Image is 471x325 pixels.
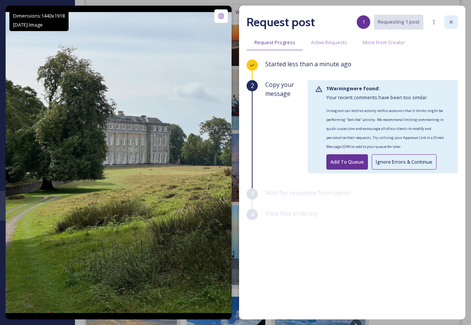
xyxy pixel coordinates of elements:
[265,189,351,197] span: Wait for response from owner
[251,189,254,198] span: 3
[13,12,65,19] span: Dimensions: 1440 x 1918
[6,12,232,313] img: Petworth Park, early morning walk. Lucky to live here 🌿 #petworthantiquesmarket #petworth #petwor...
[251,81,254,90] span: 2
[326,85,380,92] strong: 1 Warning were found:
[363,39,405,46] span: More From Creator
[265,80,308,98] span: Copy your message
[265,209,318,218] span: View files in library
[362,18,365,25] span: 1
[13,21,43,28] span: [DATE] - Image
[326,154,368,170] button: Add To Queue
[265,60,351,68] span: Started less than a minute ago
[311,39,347,46] span: Active Requests
[374,15,423,29] button: Requesting 1 post
[326,108,444,149] span: Instagram can restrict activity within accounts that it thinks might be performing "bot-like" act...
[247,13,315,31] h2: Request post
[372,154,437,170] button: Ignore Errors & Continue
[251,210,254,219] span: 4
[326,94,428,101] span: Your recent comments have been too similar.
[254,39,295,46] span: Request Progress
